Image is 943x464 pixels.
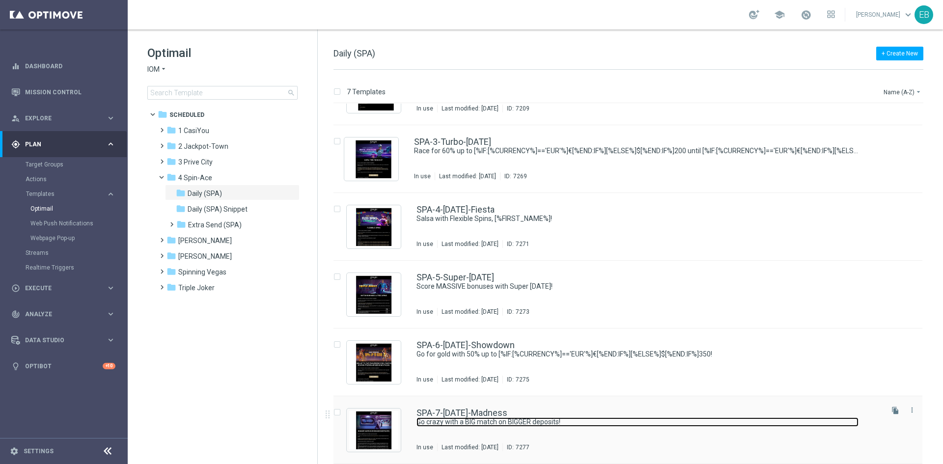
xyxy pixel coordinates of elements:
[188,189,222,198] span: Daily (SPA)
[416,443,433,451] div: In use
[438,308,502,316] div: Last modified: [DATE]
[11,336,116,344] button: Data Studio keyboard_arrow_right
[347,87,386,96] p: 7 Templates
[416,214,881,223] div: Salsa with Flexible Spins, [%FIRST_NAME%]!
[502,443,529,451] div: ID:
[188,205,248,214] span: Daily (SPA) Snippet
[158,109,167,119] i: folder
[30,234,102,242] a: Webpage Pop-up
[438,376,502,383] div: Last modified: [DATE]
[106,190,115,199] i: keyboard_arrow_right
[176,188,186,198] i: folder
[855,7,915,22] a: [PERSON_NAME]keyboard_arrow_down
[11,310,20,319] i: track_changes
[876,47,923,60] button: + Create New
[169,110,204,119] span: Scheduled
[160,65,167,74] i: arrow_drop_down
[11,140,106,149] div: Plan
[147,86,298,100] input: Search Template
[147,45,298,61] h1: Optimail
[11,310,106,319] div: Analyze
[147,65,167,74] button: IOM arrow_drop_down
[26,172,127,187] div: Actions
[178,142,228,151] span: 2 Jackpot-Town
[908,406,916,414] i: more_vert
[25,53,115,79] a: Dashboard
[416,417,859,427] a: Go crazy with a BIG match on BIGGER deposits!
[502,308,529,316] div: ID:
[416,308,433,316] div: In use
[10,447,19,456] i: settings
[11,362,116,370] button: lightbulb Optibot +10
[26,264,102,272] a: Realtime Triggers
[178,173,212,182] span: 4 Spin-Ace
[166,157,176,166] i: folder
[30,216,127,231] div: Web Push Notifications
[106,335,115,345] i: keyboard_arrow_right
[24,448,54,454] a: Settings
[502,240,529,248] div: ID:
[30,205,102,213] a: Optimail
[25,79,115,105] a: Mission Control
[11,362,20,371] i: lightbulb
[516,308,529,316] div: 7273
[435,172,500,180] div: Last modified: [DATE]
[414,137,491,146] a: SPA-3-Turbo-[DATE]
[891,407,899,414] i: file_copy
[333,48,375,58] span: Daily (SPA)
[166,267,176,276] i: folder
[26,191,96,197] span: Templates
[416,273,494,282] a: SPA-5-Super-[DATE]
[26,246,127,260] div: Streams
[166,282,176,292] i: folder
[416,417,881,427] div: Go crazy with a BIG match on BIGGER deposits!
[26,190,116,198] button: Templates keyboard_arrow_right
[516,376,529,383] div: 7275
[324,396,941,464] div: Press SPACE to select this row.
[416,240,433,248] div: In use
[26,260,127,275] div: Realtime Triggers
[11,284,106,293] div: Execute
[25,115,106,121] span: Explore
[416,105,433,112] div: In use
[188,220,242,229] span: Extra Send (SPA)
[416,350,859,359] a: Go for gold with 50% up to [%IF:[%CURRENCY%]=='EUR'%]€[%END:IF%][%ELSE%]$[%END:IF%]350!
[438,105,502,112] div: Last modified: [DATE]
[516,105,529,112] div: 7209
[25,311,106,317] span: Analyze
[324,328,941,396] div: Press SPACE to select this row.
[915,88,922,96] i: arrow_drop_down
[178,268,226,276] span: Spinning Vegas
[324,125,941,193] div: Press SPACE to select this row.
[106,139,115,149] i: keyboard_arrow_right
[11,336,106,345] div: Data Studio
[166,125,176,135] i: folder
[11,114,116,122] button: person_search Explore keyboard_arrow_right
[915,5,933,24] div: EB
[25,353,103,379] a: Optibot
[11,284,116,292] button: play_circle_outline Execute keyboard_arrow_right
[11,53,115,79] div: Dashboard
[26,175,102,183] a: Actions
[176,219,186,229] i: folder
[166,251,176,261] i: folder
[178,236,232,245] span: Reel Roger
[25,285,106,291] span: Execute
[516,240,529,248] div: 7271
[103,363,115,369] div: +10
[178,158,213,166] span: 3 Prive City
[416,376,433,383] div: In use
[416,282,881,291] div: Score MASSIVE bonuses with Super Saturday!
[25,141,106,147] span: Plan
[416,282,859,291] a: Score MASSIVE bonuses with Super [DATE]!
[416,341,515,350] a: SPA-6-[DATE]-Showdown
[11,88,116,96] div: Mission Control
[11,310,116,318] button: track_changes Analyze keyboard_arrow_right
[11,140,116,148] button: gps_fixed Plan keyboard_arrow_right
[889,404,902,417] button: file_copy
[414,146,881,156] div: Race for 60% up to [%IF:[%CURRENCY%]=='EUR'%]€[%END:IF%][%ELSE%]$[%END:IF%]200 until [%IF:[%CURRE...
